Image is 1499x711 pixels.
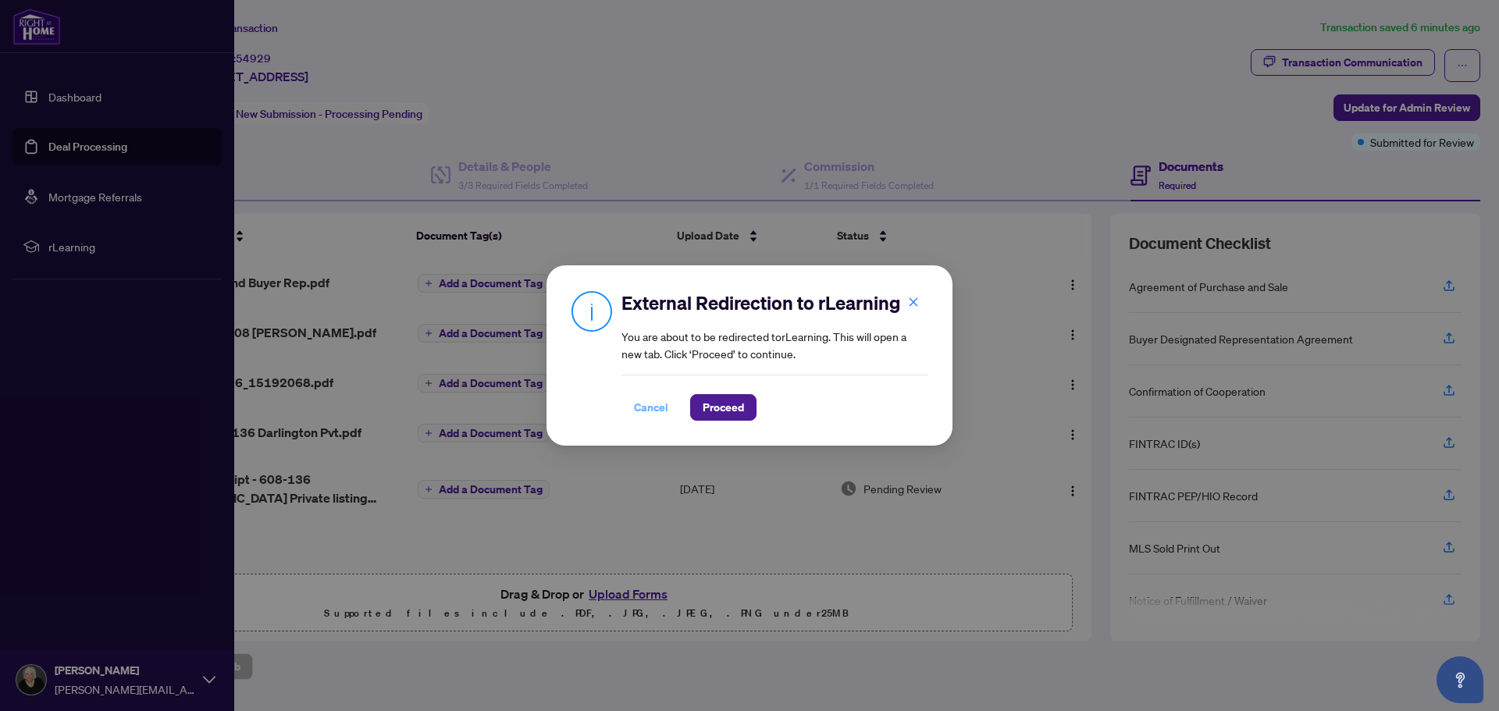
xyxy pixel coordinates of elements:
[621,290,928,315] h2: External Redirection to rLearning
[571,290,612,332] img: Info Icon
[634,395,668,420] span: Cancel
[908,297,919,308] span: close
[621,290,928,421] div: You are about to be redirected to rLearning . This will open a new tab. Click ‘Proceed’ to continue.
[621,394,681,421] button: Cancel
[690,394,757,421] button: Proceed
[703,395,744,420] span: Proceed
[1437,656,1483,703] button: Open asap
